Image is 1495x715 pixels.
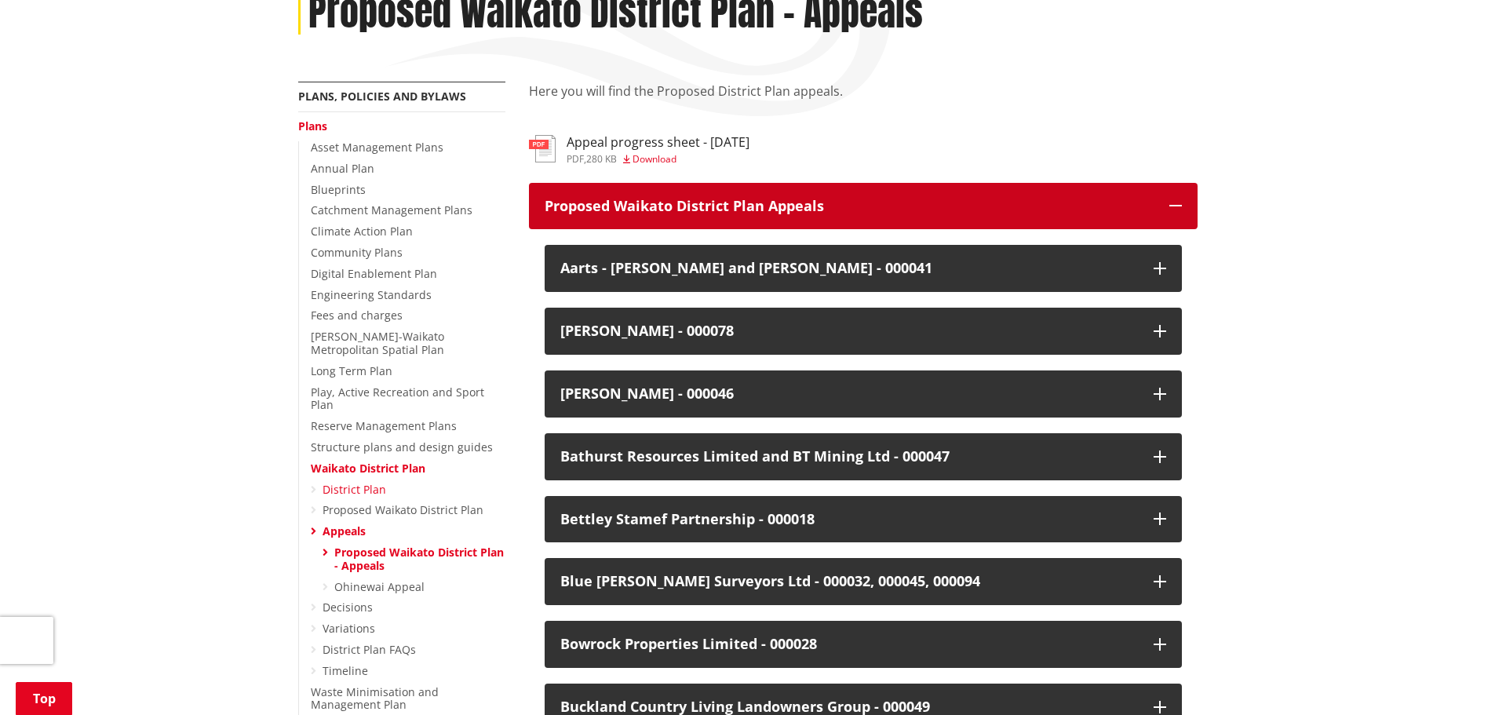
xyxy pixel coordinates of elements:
[560,449,1138,465] div: Bathurst Resources Limited and BT Mining Ltd - 000047
[311,440,493,454] a: Structure plans and design guides
[323,621,375,636] a: Variations
[323,502,483,517] a: Proposed Waikato District Plan
[16,682,72,715] a: Top
[311,363,392,378] a: Long Term Plan
[529,135,556,162] img: document-pdf.svg
[545,433,1182,480] button: Bathurst Resources Limited and BT Mining Ltd - 000047
[567,135,749,150] h3: Appeal progress sheet - [DATE]
[529,183,1198,230] button: Proposed Waikato District Plan Appeals
[560,699,1138,715] div: Buckland Country Living Landowners Group - 000049
[311,418,457,433] a: Reserve Management Plans
[323,642,416,657] a: District Plan FAQs
[323,600,373,615] a: Decisions
[560,574,1138,589] div: Blue [PERSON_NAME] Surveyors Ltd - 000032, 000045, 000094
[1423,649,1479,706] iframe: Messenger Launcher
[311,385,484,413] a: Play, Active Recreation and Sport Plan
[334,579,425,594] a: Ohinewai Appeal
[311,245,403,260] a: Community Plans
[586,152,617,166] span: 280 KB
[567,152,584,166] span: pdf
[633,152,676,166] span: Download
[567,155,749,164] div: ,
[529,135,749,163] a: Appeal progress sheet - [DATE] pdf,280 KB Download
[560,261,1138,276] div: Aarts - [PERSON_NAME] and [PERSON_NAME] - 000041
[311,287,432,302] a: Engineering Standards
[323,482,386,497] a: District Plan
[545,245,1182,292] button: Aarts - [PERSON_NAME] and [PERSON_NAME] - 000041
[311,329,444,357] a: [PERSON_NAME]-Waikato Metropolitan Spatial Plan
[311,266,437,281] a: Digital Enablement Plan
[311,202,472,217] a: Catchment Management Plans
[545,308,1182,355] button: [PERSON_NAME] - 000078
[545,496,1182,543] button: Bettley Stamef Partnership - 000018
[298,89,466,104] a: Plans, policies and bylaws
[311,461,425,476] a: Waikato District Plan
[334,545,504,573] a: Proposed Waikato District Plan - Appeals
[311,182,366,197] a: Blueprints
[298,119,327,133] a: Plans
[560,637,1138,652] div: Bowrock Properties Limited - 000028
[323,663,368,678] a: Timeline
[545,370,1182,418] button: [PERSON_NAME] - 000046
[560,386,1138,402] div: [PERSON_NAME] - 000046
[311,308,403,323] a: Fees and charges
[311,140,443,155] a: Asset Management Plans
[323,523,366,538] a: Appeals
[545,199,1154,214] p: Proposed Waikato District Plan Appeals
[311,161,374,176] a: Annual Plan
[545,558,1182,605] button: Blue [PERSON_NAME] Surveyors Ltd - 000032, 000045, 000094
[311,224,413,239] a: Climate Action Plan
[545,621,1182,668] button: Bowrock Properties Limited - 000028
[560,512,1138,527] div: Bettley Stamef Partnership - 000018
[560,323,1138,339] div: [PERSON_NAME] - 000078
[311,684,439,713] a: Waste Minimisation and Management Plan
[529,82,1198,119] p: Here you will find the Proposed District Plan appeals.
